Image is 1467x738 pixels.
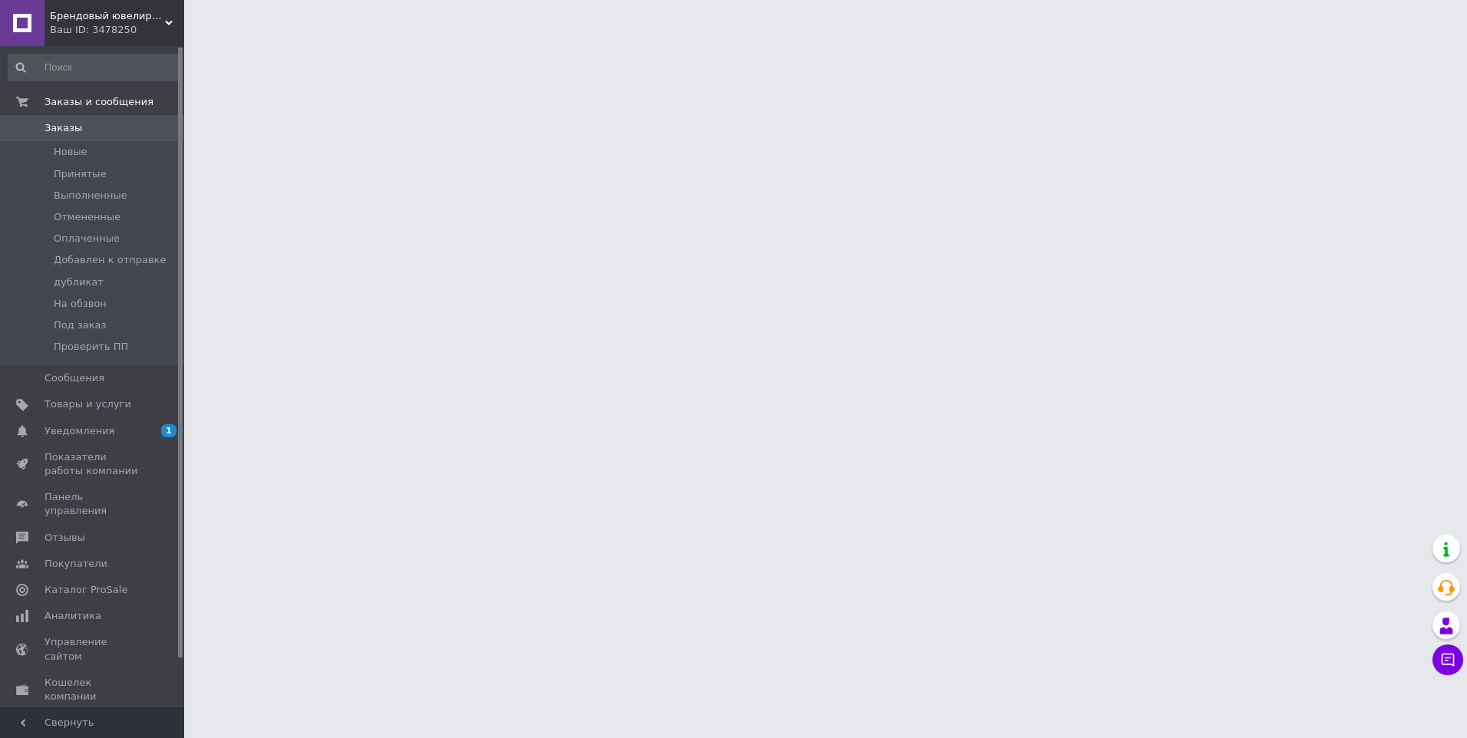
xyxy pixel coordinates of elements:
[54,210,120,224] span: Отмененные
[50,23,184,37] div: Ваш ID: 3478250
[45,490,142,518] span: Панель управления
[161,424,176,437] span: 1
[45,424,114,438] span: Уведомления
[45,635,142,663] span: Управление сайтом
[45,95,153,109] span: Заказы и сообщения
[54,275,104,289] span: дубликат
[45,557,107,571] span: Покупатели
[8,54,181,81] input: Поиск
[1432,644,1463,675] button: Чат с покупателем
[45,676,142,703] span: Кошелек компании
[45,397,131,411] span: Товары и услуги
[54,340,128,354] span: Проверить ПП
[54,253,166,267] span: Добавлен к отправке
[54,232,120,245] span: Оплаченные
[54,145,87,159] span: Новые
[54,297,107,311] span: На обзвон
[45,531,85,545] span: Отзывы
[54,318,106,332] span: Под заказ
[54,167,107,181] span: Принятые
[50,9,165,23] span: Брендовый ювелирный магазин
[45,121,82,135] span: Заказы
[45,609,101,623] span: Аналитика
[45,450,142,478] span: Показатели работы компании
[54,189,127,203] span: Выполненные
[45,583,127,597] span: Каталог ProSale
[45,371,104,385] span: Сообщения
